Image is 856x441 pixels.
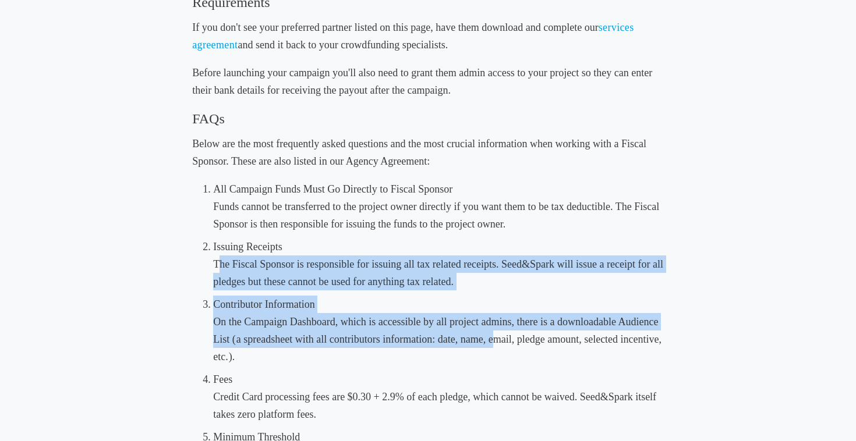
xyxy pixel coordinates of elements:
[213,241,282,252] span: Issuing Receipts
[213,183,452,195] span: All Campaign Funds Must Go Directly to Fiscal Sponsor
[213,374,232,385] span: Fees
[213,180,664,233] li: Funds cannot be transferred to the project owner directly if you want them to be tax deductible. ...
[213,238,664,290] li: The Fiscal Sponsor is responsible for issuing all tax related receipts. Seed&Spark will issue a r...
[192,19,664,54] h5: If you don't see your preferred partner listed on this page, have them download and complete our ...
[213,296,664,365] li: On the Campaign Dashboard, which is accessible by all project admins, there is a downloadable Aud...
[192,64,664,99] h5: Before launching your campaign you'll also need to grant them admin access to your project so the...
[192,109,664,128] h3: FAQs
[213,298,314,310] span: Contributor Information
[213,371,664,423] li: Credit Card processing fees are $0.30 + 2.9% of each pledge, which cannot be waived. Seed&Spark i...
[192,135,664,170] h5: Below are the most frequently asked questions and the most crucial information when working with ...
